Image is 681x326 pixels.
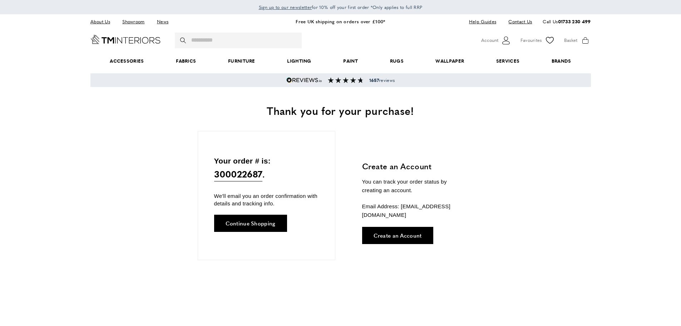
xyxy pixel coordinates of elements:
[503,17,532,26] a: Contact Us
[267,103,414,118] span: Thank you for your purchase!
[117,17,150,26] a: Showroom
[90,17,115,26] a: About Us
[214,167,263,181] span: 300022687
[286,77,322,83] img: Reviews.io 5 stars
[374,50,420,72] a: Rugs
[369,77,379,83] strong: 1657
[520,35,555,46] a: Favourites
[480,50,536,72] a: Services
[520,37,542,44] span: Favourites
[259,4,423,10] span: for 10% off your first order *Only applies to full RRP
[543,18,591,25] p: Call Us
[328,77,364,83] img: Reviews section
[271,50,327,72] a: Lighting
[558,18,591,25] a: 01733 230 499
[90,35,161,44] a: Go to Home page
[259,4,312,11] a: Sign up to our newsletter
[214,155,319,182] p: Your order # is: .
[160,50,212,72] a: Fabrics
[362,227,433,244] a: Create an Account
[180,33,187,48] button: Search
[374,233,422,238] span: Create an Account
[152,17,174,26] a: News
[214,192,319,207] p: We'll email you an order confirmation with details and tracking info.
[362,161,468,172] h3: Create an Account
[296,18,385,25] a: Free UK shipping on orders over £100*
[327,50,374,72] a: Paint
[362,202,468,219] p: Email Address: [EMAIL_ADDRESS][DOMAIN_NAME]
[214,215,287,232] a: Continue Shopping
[464,17,502,26] a: Help Guides
[259,4,312,10] span: Sign up to our newsletter
[481,37,498,44] span: Account
[536,50,587,72] a: Brands
[369,77,395,83] span: reviews
[420,50,480,72] a: Wallpaper
[481,35,512,46] button: Customer Account
[94,50,160,72] span: Accessories
[362,177,468,195] p: You can track your order status by creating an account.
[226,220,276,226] span: Continue Shopping
[212,50,271,72] a: Furniture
